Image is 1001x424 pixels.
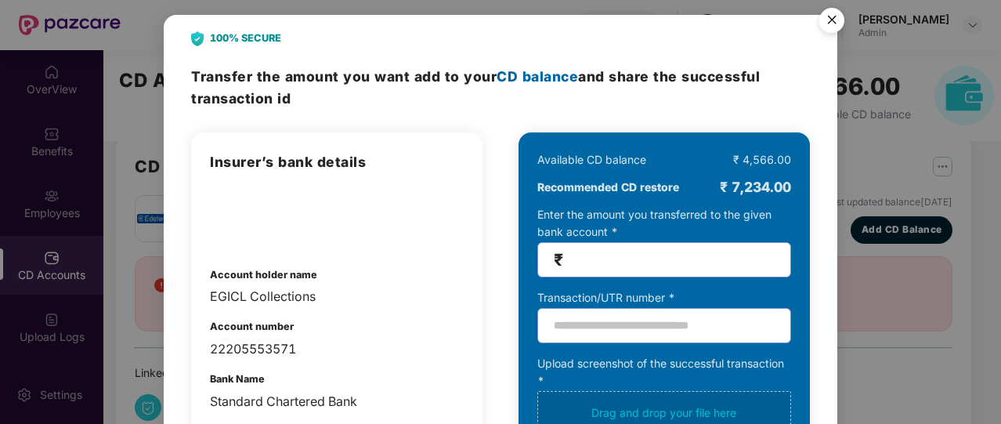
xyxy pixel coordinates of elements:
div: ₹ 4,566.00 [733,151,791,169]
img: svg+xml;base64,PHN2ZyB4bWxucz0iaHR0cDovL3d3dy53My5vcmcvMjAwMC9zdmciIHdpZHRoPSI1NiIgaGVpZ2h0PSI1Ni... [810,1,854,45]
div: Available CD balance [537,151,646,169]
div: EGICL Collections [210,287,464,306]
div: Standard Chartered Bank [210,392,464,411]
img: login [210,189,291,244]
img: svg+xml;base64,PHN2ZyB4bWxucz0iaHR0cDovL3d3dy53My5vcmcvMjAwMC9zdmciIHdpZHRoPSIyNCIgaGVpZ2h0PSIyOC... [191,31,204,46]
div: Transaction/UTR number * [537,289,791,306]
b: Bank Name [210,373,265,385]
div: Enter the amount you transferred to the given bank account * [537,206,791,277]
div: 22205553571 [210,339,464,359]
h3: Insurer’s bank details [210,151,464,173]
div: ₹ 7,234.00 [720,176,791,198]
b: Account holder name [210,269,317,281]
span: you want add to your [343,68,578,85]
span: ₹ [554,251,563,269]
b: Account number [210,321,294,332]
b: 100% SECURE [210,31,281,46]
h3: Transfer the amount and share the successful transaction id [191,66,810,109]
span: CD balance [497,68,578,85]
b: Recommended CD restore [537,179,679,196]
